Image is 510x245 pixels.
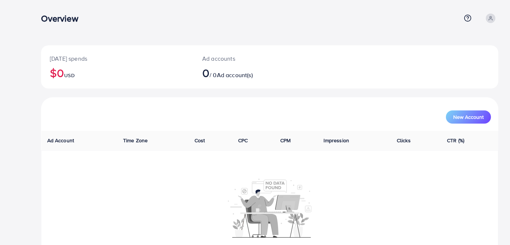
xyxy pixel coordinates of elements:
h3: Overview [41,13,84,24]
span: Clicks [397,137,411,144]
p: [DATE] spends [50,54,185,63]
button: New Account [446,110,491,124]
span: Ad account(s) [217,71,253,79]
span: USD [64,72,74,79]
h2: $0 [50,66,185,80]
span: CTR (%) [447,137,464,144]
h2: / 0 [202,66,299,80]
span: 0 [202,64,210,81]
span: Impression [324,137,349,144]
p: Ad accounts [202,54,299,63]
span: Time Zone [123,137,148,144]
span: New Account [453,114,484,120]
img: No account [228,178,311,238]
span: CPM [280,137,291,144]
span: Cost [195,137,205,144]
span: Ad Account [47,137,74,144]
span: CPC [238,137,248,144]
